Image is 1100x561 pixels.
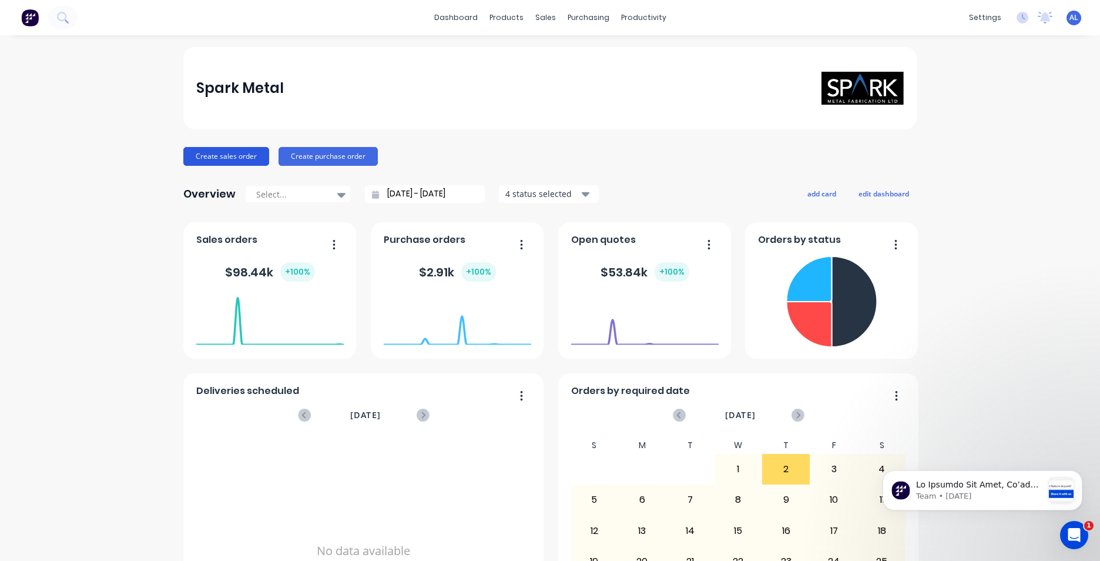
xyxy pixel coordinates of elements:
div: 2 [763,455,810,484]
div: 18 [858,516,906,546]
div: 1 [715,455,762,484]
span: [DATE] [725,409,756,422]
span: Sales orders [196,233,257,247]
img: Spark Metal [821,72,904,105]
div: sales [529,9,562,26]
div: M [618,437,666,454]
div: S [858,437,906,454]
div: 3 [810,455,857,484]
div: 15 [715,516,762,546]
div: 17 [810,516,857,546]
div: F [810,437,858,454]
div: 14 [667,516,714,546]
div: 6 [619,485,666,515]
iframe: Intercom live chat [1060,521,1088,549]
div: $ 2.91k [419,262,496,282]
button: 4 status selected [499,185,599,203]
p: Message from Team, sent 2w ago [51,44,178,55]
div: 7 [667,485,714,515]
div: Overview [183,182,236,206]
div: 16 [763,516,810,546]
div: 12 [571,516,618,546]
span: Deliveries scheduled [196,384,299,398]
div: 11 [858,485,906,515]
div: 4 status selected [505,188,579,200]
div: 8 [715,485,762,515]
div: + 100 % [461,262,496,282]
div: + 100 % [655,262,689,282]
div: 4 [858,455,906,484]
iframe: Intercom notifications message [865,447,1100,529]
span: AL [1069,12,1078,23]
span: Orders by status [758,233,841,247]
span: 1 [1084,521,1094,530]
span: [DATE] [350,409,381,422]
div: S [571,437,619,454]
div: purchasing [562,9,615,26]
a: dashboard [428,9,484,26]
div: settings [963,9,1007,26]
span: Purchase orders [384,233,465,247]
div: $ 53.84k [601,262,689,282]
div: 5 [571,485,618,515]
div: 13 [619,516,666,546]
div: productivity [615,9,672,26]
div: T [762,437,810,454]
div: Spark Metal [196,76,284,100]
div: W [714,437,762,454]
div: $ 98.44k [225,262,315,282]
button: Create purchase order [279,147,378,166]
div: products [484,9,529,26]
button: edit dashboard [851,186,917,201]
div: 10 [810,485,857,515]
button: Create sales order [183,147,269,166]
div: 9 [763,485,810,515]
div: T [666,437,715,454]
div: + 100 % [280,262,315,282]
img: Factory [21,9,39,26]
button: add card [800,186,844,201]
span: Open quotes [571,233,636,247]
span: Orders by required date [571,384,690,398]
